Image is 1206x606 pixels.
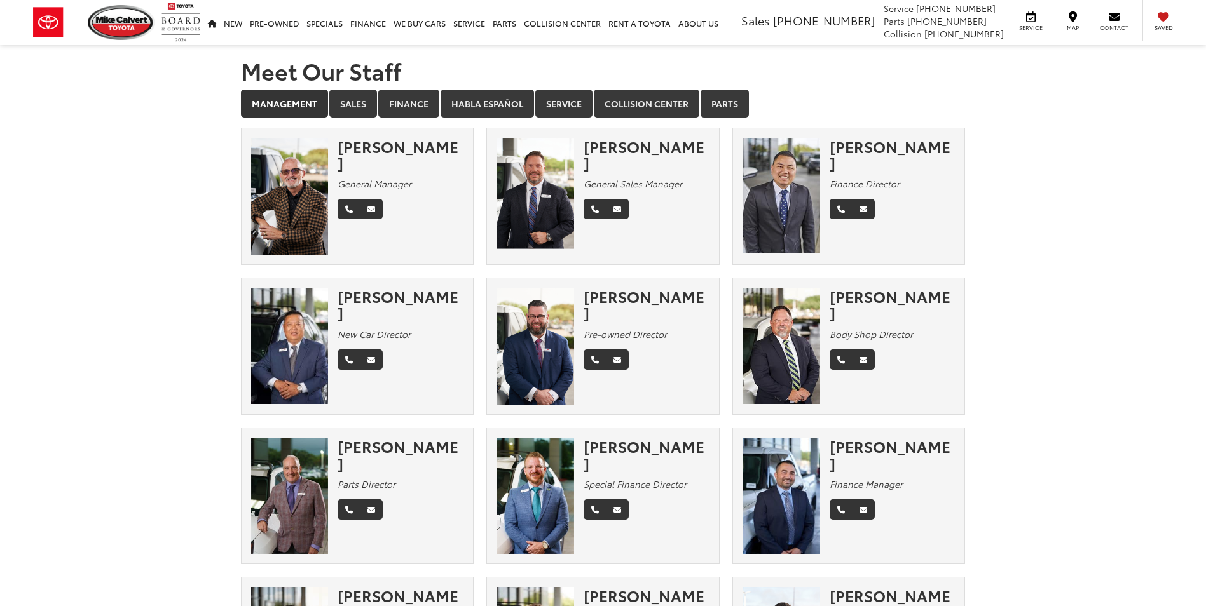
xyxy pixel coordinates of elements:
[338,499,360,520] a: Phone
[830,177,900,190] em: Finance Director
[1017,24,1045,32] span: Service
[338,478,395,490] em: Parts Director
[907,15,987,27] span: [PHONE_NUMBER]
[584,138,709,172] div: [PERSON_NAME]
[338,328,411,340] em: New Car Director
[830,478,903,490] em: Finance Manager
[830,288,956,321] div: [PERSON_NAME]
[241,58,966,83] h1: Meet Our Staff
[852,199,875,219] a: Email
[884,15,905,27] span: Parts
[241,90,966,119] div: Department Tabs
[441,90,534,118] a: Habla Español
[497,288,574,405] img: Wesley Worton
[584,438,709,471] div: [PERSON_NAME]
[360,499,383,520] a: Email
[701,90,749,118] a: Parts
[924,27,1004,40] span: [PHONE_NUMBER]
[241,90,328,118] a: Management
[830,349,853,370] a: Phone
[606,199,629,219] a: Email
[884,27,922,40] span: Collision
[338,177,411,190] em: General Manager
[1059,24,1086,32] span: Map
[360,199,383,219] a: Email
[743,288,820,404] img: Chuck Baldridge
[743,138,820,254] img: Adam Nguyen
[773,12,875,29] span: [PHONE_NUMBER]
[338,349,360,370] a: Phone
[594,90,699,118] a: Collision Center
[378,90,439,118] a: Finance
[830,199,853,219] a: Phone
[329,90,377,118] a: Sales
[852,349,875,370] a: Email
[497,138,574,255] img: Ronny Haring
[251,288,329,404] img: Ed Yi
[338,288,463,321] div: [PERSON_NAME]
[584,328,667,340] em: Pre-owned Director
[1149,24,1177,32] span: Saved
[584,288,709,321] div: [PERSON_NAME]
[606,499,629,520] a: Email
[884,2,914,15] span: Service
[584,499,606,520] a: Phone
[584,199,606,219] a: Phone
[584,478,687,490] em: Special Finance Director
[338,138,463,172] div: [PERSON_NAME]
[338,438,463,471] div: [PERSON_NAME]
[830,328,913,340] em: Body Shop Director
[497,438,574,554] img: Stephen Lee
[251,138,329,255] img: Mike Gorbet
[743,438,820,554] img: David Tep
[584,349,606,370] a: Phone
[251,438,329,554] img: Robert Fabian
[606,349,629,370] a: Email
[741,12,770,29] span: Sales
[360,349,383,370] a: Email
[830,438,956,471] div: [PERSON_NAME]
[1100,24,1128,32] span: Contact
[88,5,155,40] img: Mike Calvert Toyota
[852,499,875,520] a: Email
[535,90,593,118] a: Service
[584,177,682,190] em: General Sales Manager
[830,499,853,520] a: Phone
[338,199,360,219] a: Phone
[830,138,956,172] div: [PERSON_NAME]
[916,2,996,15] span: [PHONE_NUMBER]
